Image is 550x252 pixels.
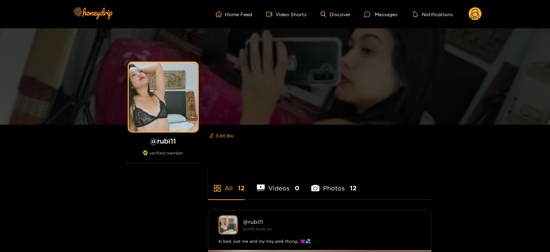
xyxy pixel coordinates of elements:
[266,11,307,17] a: Video Shorts
[266,11,276,17] span: video-camera
[364,10,397,18] div: Messages
[311,168,356,199] li: Photos
[257,168,300,199] li: Videos
[209,133,214,138] span: edit
[350,184,356,192] span: 12
[243,227,272,231] small: [DATE] 02:50 am
[243,219,421,225] div: @ rubi11
[125,137,201,145] h1: @ rubi11
[208,168,245,199] li: All
[411,11,455,18] button: Notifications
[321,11,351,17] a: Discover
[219,216,238,234] img: rubi11
[219,238,421,245] div: In bed, just me and my tiny pink thong…😈💦
[213,184,221,192] span: appstore
[208,130,235,141] button: editEdit Bio
[125,150,201,163] div: verified member
[216,11,225,17] span: home
[217,132,234,139] span: Edit Bio
[295,184,299,192] span: 0
[238,184,245,192] span: 12
[216,11,252,17] a: Home Feed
